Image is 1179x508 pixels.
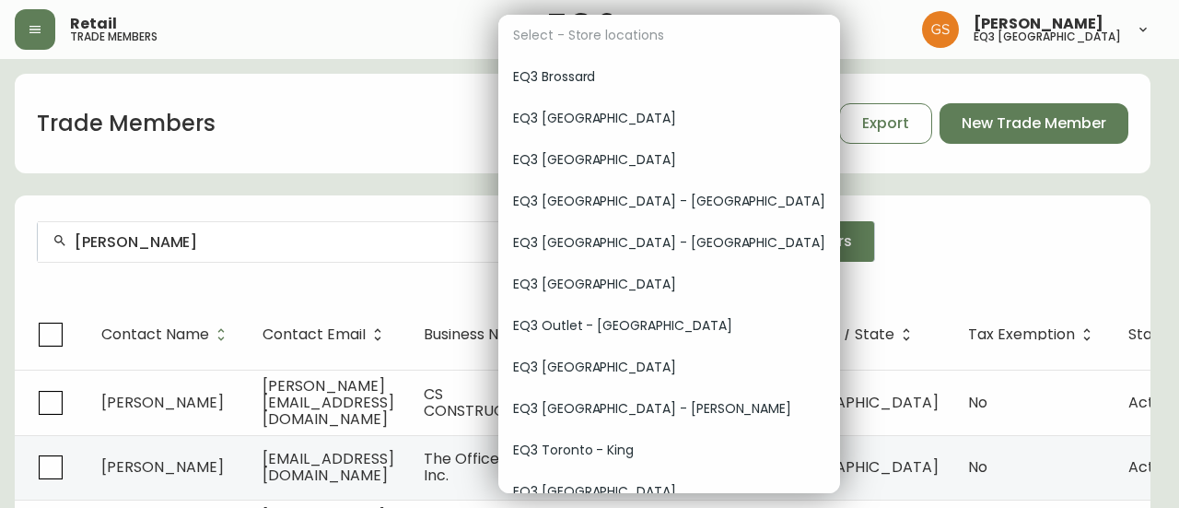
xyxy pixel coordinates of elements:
[513,399,825,419] span: EQ3 [GEOGRAPHIC_DATA] - [PERSON_NAME]
[498,388,840,430] div: EQ3 [GEOGRAPHIC_DATA] - [PERSON_NAME]
[513,150,825,170] span: EQ3 [GEOGRAPHIC_DATA]
[513,441,825,460] span: EQ3 Toronto - King
[513,233,825,253] span: EQ3 [GEOGRAPHIC_DATA] - [GEOGRAPHIC_DATA]
[498,305,840,347] div: EQ3 Outlet - [GEOGRAPHIC_DATA]
[498,430,840,471] div: EQ3 Toronto - King
[513,109,825,128] span: EQ3 [GEOGRAPHIC_DATA]
[498,98,840,139] div: EQ3 [GEOGRAPHIC_DATA]
[513,275,825,294] span: EQ3 [GEOGRAPHIC_DATA]
[513,316,825,336] span: EQ3 Outlet - [GEOGRAPHIC_DATA]
[498,56,840,98] div: EQ3 Brossard
[513,482,825,502] span: EQ3 [GEOGRAPHIC_DATA]
[498,222,840,264] div: EQ3 [GEOGRAPHIC_DATA] - [GEOGRAPHIC_DATA]
[498,347,840,388] div: EQ3 [GEOGRAPHIC_DATA]
[498,264,840,305] div: EQ3 [GEOGRAPHIC_DATA]
[513,358,825,377] span: EQ3 [GEOGRAPHIC_DATA]
[498,181,840,222] div: EQ3 [GEOGRAPHIC_DATA] - [GEOGRAPHIC_DATA]
[498,139,840,181] div: EQ3 [GEOGRAPHIC_DATA]
[513,67,825,87] span: EQ3 Brossard
[513,192,825,211] span: EQ3 [GEOGRAPHIC_DATA] - [GEOGRAPHIC_DATA]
